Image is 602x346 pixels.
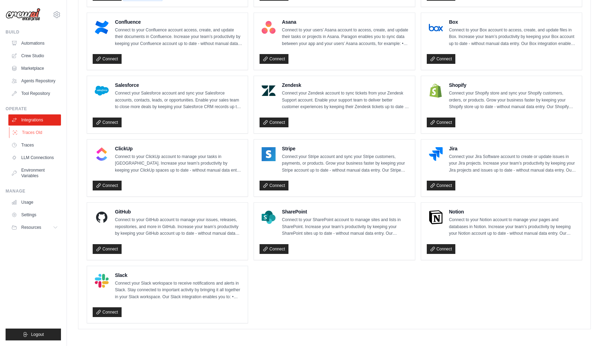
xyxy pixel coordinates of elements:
a: Crew Studio [8,50,61,61]
p: Connect to your SharePoint account to manage sites and lists in SharePoint. Increase your team’s ... [282,217,409,237]
p: Connect to your Box account to access, create, and update files in Box. Increase your team’s prod... [449,27,576,47]
a: Usage [8,197,61,208]
img: Slack Logo [95,274,109,288]
img: Notion Logo [429,210,443,224]
a: Marketplace [8,63,61,74]
p: Connect to your users’ Asana account to access, create, and update their tasks or projects in Asa... [282,27,409,47]
a: Connect [260,118,288,127]
a: Connect [93,118,122,127]
a: Traces Old [9,127,62,138]
img: Confluence Logo [95,21,109,35]
img: Salesforce Logo [95,84,109,98]
h4: Zendesk [282,82,409,89]
img: Stripe Logo [262,147,276,161]
a: Connect [260,181,288,190]
a: Settings [8,209,61,220]
span: Resources [21,225,41,230]
h4: Box [449,18,576,25]
p: Connect your Jira Software account to create or update issues in your Jira projects. Increase you... [449,153,576,174]
h4: Salesforce [115,82,242,89]
p: Connect your Stripe account and sync your Stripe customers, payments, or products. Grow your busi... [282,153,409,174]
a: Traces [8,140,61,151]
a: Automations [8,38,61,49]
a: Integrations [8,114,61,126]
img: Zendesk Logo [262,84,276,98]
img: Shopify Logo [429,84,443,98]
p: Connect to your GitHub account to manage your issues, releases, repositories, and more in GitHub.... [115,217,242,237]
span: Logout [31,332,44,337]
button: Logout [6,329,61,340]
a: Connect [260,244,288,254]
a: Agents Repository [8,75,61,86]
div: Manage [6,188,61,194]
a: Connect [427,54,456,64]
a: Connect [260,54,288,64]
button: Resources [8,222,61,233]
p: Connect your Zendesk account to sync tickets from your Zendesk Support account. Enable your suppo... [282,90,409,111]
a: Environment Variables [8,165,61,181]
a: Connect [93,244,122,254]
h4: SharePoint [282,208,409,215]
p: Connect your Salesforce account and sync your Salesforce accounts, contacts, leads, or opportunit... [115,90,242,111]
h4: Stripe [282,145,409,152]
img: Jira Logo [429,147,443,161]
h4: Shopify [449,82,576,89]
a: Tool Repository [8,88,61,99]
p: Connect to your ClickUp account to manage your tasks in [GEOGRAPHIC_DATA]. Increase your team’s p... [115,153,242,174]
div: Operate [6,106,61,112]
h4: Asana [282,18,409,25]
img: Box Logo [429,21,443,35]
a: Connect [93,54,122,64]
h4: GitHub [115,208,242,215]
p: Connect to your Confluence account access, create, and update their documents in Confluence. Incr... [115,27,242,47]
h4: Confluence [115,18,242,25]
a: Connect [93,307,122,317]
h4: Slack [115,272,242,279]
img: Logo [6,8,40,21]
a: Connect [427,181,456,190]
img: SharePoint Logo [262,210,276,224]
a: Connect [427,244,456,254]
a: Connect [427,118,456,127]
img: GitHub Logo [95,210,109,224]
p: Connect your Shopify store and sync your Shopify customers, orders, or products. Grow your busine... [449,90,576,111]
h4: Jira [449,145,576,152]
a: Connect [93,181,122,190]
img: ClickUp Logo [95,147,109,161]
div: Build [6,29,61,35]
p: Connect to your Notion account to manage your pages and databases in Notion. Increase your team’s... [449,217,576,237]
h4: Notion [449,208,576,215]
img: Asana Logo [262,21,276,35]
p: Connect your Slack workspace to receive notifications and alerts in Slack. Stay connected to impo... [115,280,242,301]
a: LLM Connections [8,152,61,163]
h4: ClickUp [115,145,242,152]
